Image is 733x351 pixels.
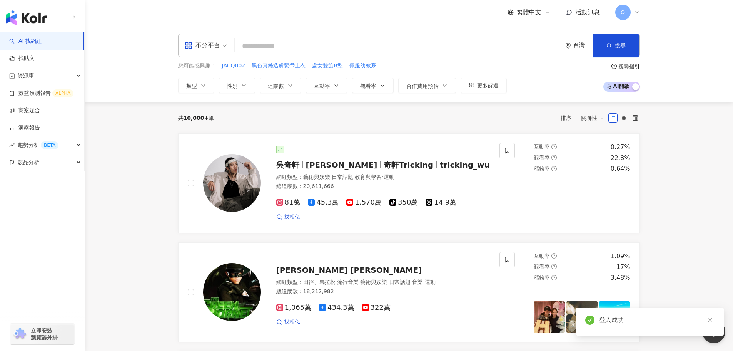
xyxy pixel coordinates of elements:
[268,83,284,89] span: 追蹤數
[18,136,58,154] span: 趨勢分析
[621,8,625,17] span: O
[611,143,630,151] div: 0.27%
[477,82,499,89] span: 更多篩選
[387,279,389,285] span: ·
[18,67,34,84] span: 資源庫
[611,154,630,162] div: 22.8%
[618,63,640,69] div: 搜尋指引
[276,198,301,207] span: 81萬
[330,174,332,180] span: ·
[203,263,261,321] img: KOL Avatar
[426,198,456,207] span: 14.9萬
[276,213,300,221] a: 找相似
[284,213,300,221] span: 找相似
[389,279,411,285] span: 日常話題
[222,62,246,70] button: JACQ002
[184,115,209,121] span: 10,000+
[355,174,382,180] span: 教育與學習
[611,274,630,282] div: 3.48%
[565,43,571,49] span: environment
[308,198,339,207] span: 45.3萬
[252,62,306,70] span: 黑色真絲透膚繫帶上衣
[551,253,557,259] span: question-circle
[411,279,412,285] span: ·
[440,160,490,170] span: tricking_wu
[551,275,557,280] span: question-circle
[384,160,433,170] span: 奇軒Tricking
[303,174,330,180] span: 藝術與娛樂
[561,112,608,124] div: 排序：
[251,62,306,70] button: 黑色真絲透膚繫帶上衣
[599,316,715,325] div: 登入成功
[551,155,557,160] span: question-circle
[534,155,550,161] span: 觀看率
[423,279,424,285] span: ·
[31,327,58,341] span: 立即安裝 瀏覽器外掛
[203,154,261,212] img: KOL Avatar
[360,279,387,285] span: 藝術與娛樂
[276,265,422,275] span: [PERSON_NAME] [PERSON_NAME]
[615,42,626,49] span: 搜尋
[276,318,300,326] a: 找相似
[284,318,300,326] span: 找相似
[332,174,353,180] span: 日常話題
[611,165,630,173] div: 0.64%
[585,316,594,325] span: check-circle
[534,275,550,281] span: 漲粉率
[9,107,40,114] a: 商案媒合
[384,174,394,180] span: 運動
[534,166,550,172] span: 漲粉率
[178,115,214,121] div: 共 筆
[337,279,359,285] span: 流行音樂
[346,198,382,207] span: 1,570萬
[707,317,713,323] span: close
[551,144,557,149] span: question-circle
[353,174,355,180] span: ·
[336,279,337,285] span: ·
[566,301,598,333] img: post-image
[406,83,439,89] span: 合作費用預估
[611,64,617,69] span: question-circle
[425,279,436,285] span: 運動
[517,8,541,17] span: 繁體中文
[276,279,491,286] div: 網紅類型 ：
[276,304,312,312] span: 1,065萬
[178,62,216,70] span: 您可能感興趣：
[312,62,343,70] button: 處女雙旋B型
[314,83,330,89] span: 互動率
[185,39,220,52] div: 不分平台
[303,279,336,285] span: 田徑、馬拉松
[599,192,630,223] img: post-image
[573,42,593,49] div: 台灣
[412,279,423,285] span: 音樂
[178,133,640,233] a: KOL Avatar吳奇軒[PERSON_NAME]奇軒Trickingtricking_wu網紅類型：藝術與娛樂·日常話題·教育與學習·運動總追蹤數：20,611,66681萬45.3萬1,5...
[219,78,255,93] button: 性別
[599,301,630,333] img: post-image
[9,89,73,97] a: 效益預測報告ALPHA
[534,253,550,259] span: 互動率
[575,8,600,16] span: 活動訊息
[178,242,640,342] a: KOL Avatar[PERSON_NAME] [PERSON_NAME]網紅類型：田徑、馬拉松·流行音樂·藝術與娛樂·日常話題·音樂·運動總追蹤數：18,212,9821,065萬434.3萬...
[362,304,391,312] span: 322萬
[276,160,299,170] span: 吳奇軒
[276,288,491,296] div: 總追蹤數 ： 18,212,982
[9,37,42,45] a: searchAI 找網紅
[276,183,491,190] div: 總追蹤數 ： 20,611,666
[534,192,565,223] img: post-image
[9,124,40,132] a: 洞察報告
[359,279,360,285] span: ·
[227,83,238,89] span: 性別
[534,264,550,270] span: 觀看率
[9,143,15,148] span: rise
[260,78,301,93] button: 追蹤數
[18,154,39,171] span: 競品分析
[382,174,383,180] span: ·
[349,62,376,70] span: 佩服幼教系
[551,166,557,171] span: question-circle
[9,55,35,62] a: 找貼文
[349,62,377,70] button: 佩服幼教系
[534,144,550,150] span: 互動率
[534,301,565,333] img: post-image
[185,42,192,49] span: appstore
